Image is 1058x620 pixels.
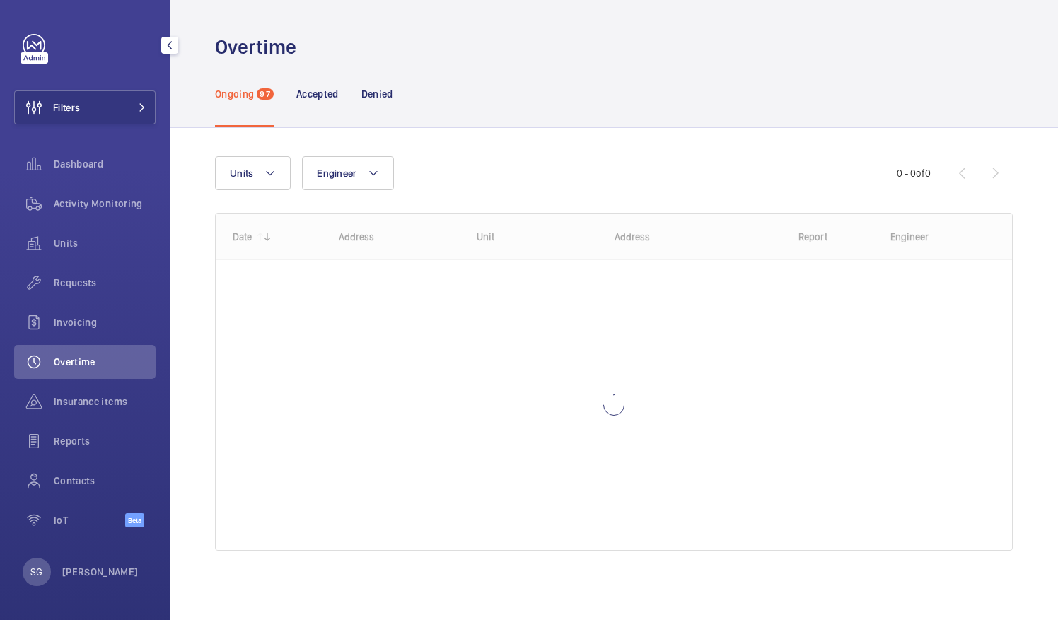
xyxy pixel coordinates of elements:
[302,156,394,190] button: Engineer
[215,156,291,190] button: Units
[53,100,80,115] span: Filters
[54,474,156,488] span: Contacts
[14,90,156,124] button: Filters
[54,513,125,527] span: IoT
[230,168,253,179] span: Units
[54,394,156,409] span: Insurance items
[897,168,931,178] span: 0 - 0 0
[54,276,156,290] span: Requests
[361,87,393,101] p: Denied
[30,565,42,579] p: SG
[54,355,156,369] span: Overtime
[54,157,156,171] span: Dashboard
[916,168,925,179] span: of
[54,434,156,448] span: Reports
[317,168,356,179] span: Engineer
[215,87,254,101] p: Ongoing
[257,88,273,100] span: 97
[62,565,139,579] p: [PERSON_NAME]
[215,34,305,60] h1: Overtime
[54,315,156,329] span: Invoicing
[54,236,156,250] span: Units
[125,513,144,527] span: Beta
[54,197,156,211] span: Activity Monitoring
[296,87,339,101] p: Accepted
